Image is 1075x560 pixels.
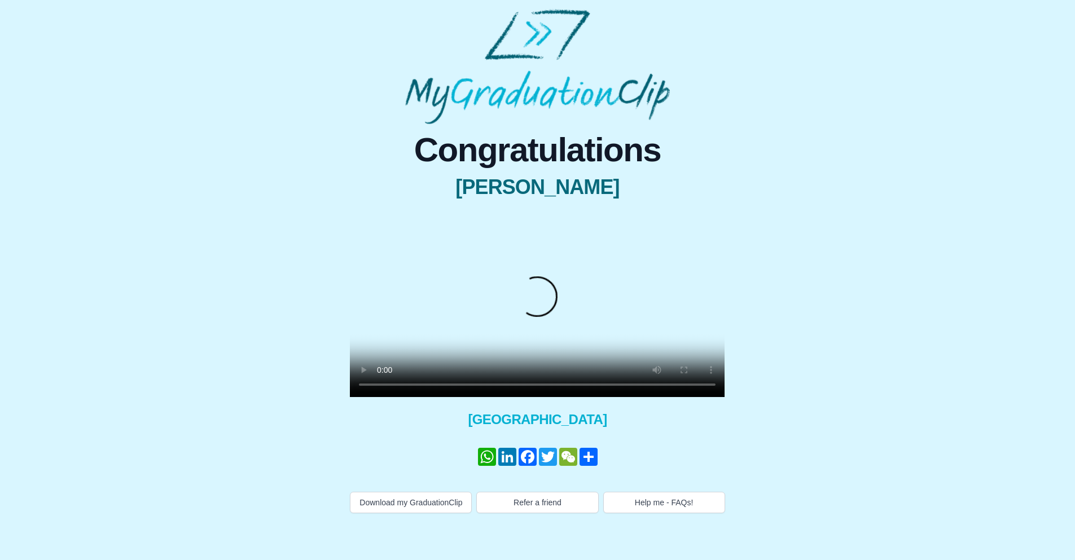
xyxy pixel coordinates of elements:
[558,448,578,466] a: WeChat
[477,448,497,466] a: WhatsApp
[350,492,472,513] button: Download my GraduationClip
[350,411,725,429] span: [GEOGRAPHIC_DATA]
[517,448,538,466] a: Facebook
[405,9,669,124] img: MyGraduationClip
[578,448,599,466] a: Share
[497,448,517,466] a: LinkedIn
[538,448,558,466] a: Twitter
[476,492,598,513] button: Refer a friend
[350,133,725,167] span: Congratulations
[603,492,725,513] button: Help me - FAQs!
[350,176,725,199] span: [PERSON_NAME]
